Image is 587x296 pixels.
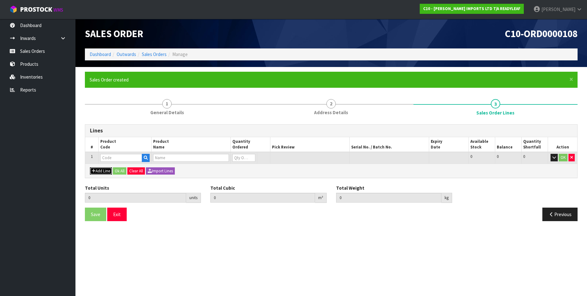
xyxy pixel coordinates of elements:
strong: C10 - [PERSON_NAME] IMPORTS LTD T/A READYLEAF [423,6,520,11]
div: units [186,193,201,203]
input: Name [153,154,229,162]
th: Expiry Date [429,137,468,152]
small: WMS [53,7,63,13]
label: Total Cubic [210,185,235,191]
span: Save [91,211,100,217]
input: Total Cubic [210,193,315,203]
span: General Details [150,109,184,116]
span: 2 [326,99,336,109]
a: Outwards [117,51,136,57]
th: Action [548,137,577,152]
button: OK [559,154,568,161]
input: Total Weight [336,193,441,203]
span: 3 [491,99,500,109]
div: m³ [315,193,327,203]
th: Available Stock [468,137,495,152]
span: [PERSON_NAME] [541,6,575,12]
span: C10-ORD0000108 [505,27,578,40]
span: Manage [172,51,188,57]
th: Quantity Shortfall [522,137,548,152]
button: Clear All [127,167,145,175]
img: cube-alt.png [9,5,17,13]
span: Sales Order created [90,77,129,83]
th: Serial No. / Batch No. [350,137,429,152]
span: 1 [162,99,172,109]
th: Quantity Ordered [231,137,270,152]
span: Sales Order Lines [476,109,514,116]
input: Total Units [85,193,186,203]
button: Previous [542,208,578,221]
label: Total Weight [336,185,364,191]
span: ProStock [20,5,52,14]
button: Import Lines [146,167,175,175]
input: Code [100,154,142,162]
span: Sales Order [85,27,143,40]
th: Balance [495,137,521,152]
th: Pick Review [270,137,350,152]
span: 0 [470,154,472,159]
h3: Lines [90,128,573,134]
input: Qty Ordered [232,154,255,162]
button: Ok All [113,167,126,175]
button: Add Line [90,167,112,175]
a: Dashboard [90,51,111,57]
span: Sales Order Lines [85,120,578,226]
span: 1 [91,154,93,159]
span: × [569,75,573,84]
label: Total Units [85,185,109,191]
th: # [85,137,98,152]
th: Product Code [98,137,151,152]
div: kg [441,193,452,203]
button: Save [85,208,106,221]
th: Product Name [151,137,230,152]
span: Address Details [314,109,348,116]
span: 0 [523,154,525,159]
span: 0 [497,154,499,159]
a: Sales Orders [142,51,167,57]
button: Exit [107,208,127,221]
